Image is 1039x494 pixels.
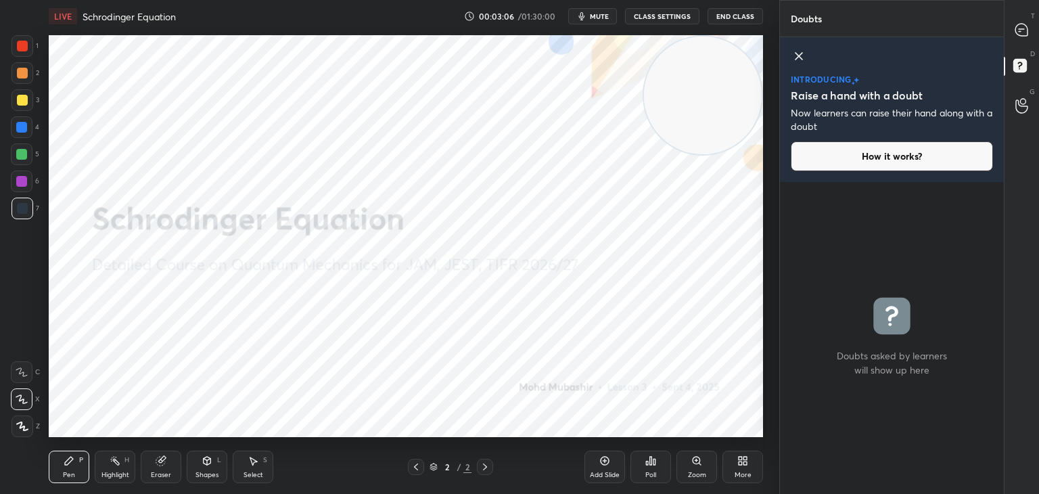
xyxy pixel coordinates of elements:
[11,361,40,383] div: C
[1031,11,1035,21] p: T
[263,457,267,464] div: S
[151,472,171,478] div: Eraser
[645,472,656,478] div: Poll
[791,141,993,171] button: How it works?
[780,182,1004,494] div: grid
[244,472,263,478] div: Select
[463,461,471,473] div: 2
[791,87,923,104] h5: Raise a hand with a doubt
[11,416,40,437] div: Z
[101,472,129,478] div: Highlight
[124,457,129,464] div: H
[1030,87,1035,97] p: G
[791,75,852,83] p: introducing
[457,463,461,471] div: /
[854,77,859,83] img: large-star.026637fe.svg
[49,8,77,24] div: LIVE
[688,472,706,478] div: Zoom
[195,472,218,478] div: Shapes
[708,8,763,24] button: End Class
[568,8,617,24] button: mute
[625,8,699,24] button: CLASS SETTINGS
[791,106,993,133] p: Now learners can raise their hand along with a doubt
[217,457,221,464] div: L
[63,472,75,478] div: Pen
[11,171,39,192] div: 6
[11,62,39,84] div: 2
[79,457,83,464] div: P
[590,472,620,478] div: Add Slide
[780,1,833,37] p: Doubts
[440,463,454,471] div: 2
[83,10,176,23] h4: Schrodinger Equation
[11,198,39,219] div: 7
[11,89,39,111] div: 3
[735,472,752,478] div: More
[852,81,855,85] img: small-star.76a44327.svg
[11,143,39,165] div: 5
[11,388,40,410] div: X
[1030,49,1035,59] p: D
[590,12,609,21] span: mute
[11,116,39,138] div: 4
[11,35,39,57] div: 1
